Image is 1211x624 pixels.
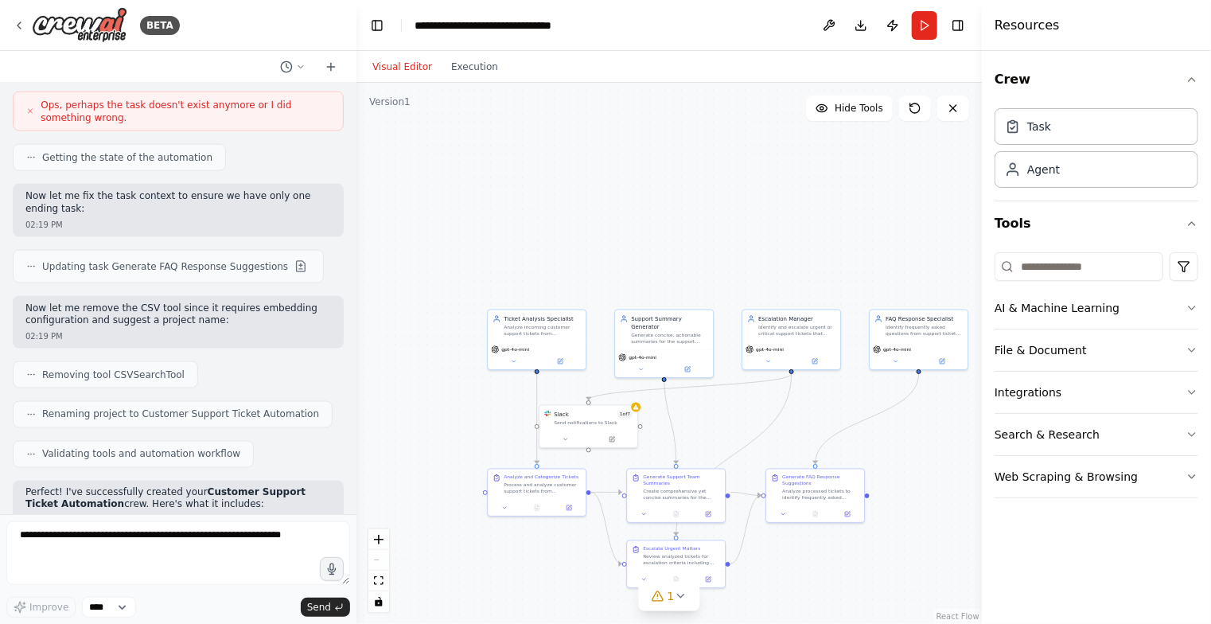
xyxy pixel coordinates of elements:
span: Removing tool CSVSearchTool [42,369,185,381]
button: Open in side panel [695,509,722,519]
g: Edge from d6eadee7-88f7-4087-a1fc-92b9738776ee to 44486abb-d589-4cad-8292-a183934f6618 [672,374,796,536]
button: Hide right sidebar [947,14,969,37]
span: Updating task Generate FAQ Response Suggestions [42,260,288,273]
button: zoom in [368,529,389,550]
span: gpt-4o-mini [629,354,656,361]
img: Logo [32,7,127,43]
button: Open in side panel [665,365,711,374]
div: SlackSlack1of7Send notifications to Slack [539,405,638,449]
div: Escalate Urgent Matters [643,546,700,552]
button: Hide left sidebar [366,14,388,37]
span: 1 [668,588,675,604]
div: 02:19 PM [25,330,331,342]
button: Search & Research [995,414,1198,455]
div: FAQ Response SpecialistIdentify frequently asked questions from support tickets and generate sugg... [869,310,968,371]
div: Escalation ManagerIdentify and escalate urgent or critical support tickets that require immediate... [742,310,841,371]
button: fit view [368,571,389,591]
button: File & Document [995,330,1198,371]
p: Now let me remove the CSV tool since it requires embedding configuration and suggest a project name: [25,302,331,327]
div: Generate FAQ Response Suggestions [782,474,859,487]
div: Generate Support Team SummariesCreate comprehensive yet concise summaries for the support team ba... [626,469,726,524]
g: Edge from 44486abb-d589-4cad-8292-a183934f6618 to 28a78d27-6643-4d07-9eed-a8cda56ab653 [730,492,761,568]
button: Open in side panel [695,575,722,584]
button: No output available [520,503,554,513]
div: Support Summary GeneratorGenerate concise, actionable summaries for the support team based on ana... [614,310,714,379]
span: Improve [29,601,68,614]
button: Send [301,598,350,617]
button: No output available [660,509,693,519]
div: Generate concise, actionable summaries for the support team based on analyzed tickets. Create cle... [631,333,708,345]
p: Perfect! I've successfully created your crew. Here's what it includes: [25,487,331,512]
span: Ops, perhaps the task doesn't exist anymore or I did something wrong. [41,99,330,124]
button: Crew [995,57,1198,102]
span: Renaming project to Customer Support Ticket Automation [42,408,319,421]
button: toggle interactivity [368,591,389,612]
span: Number of enabled actions [617,411,633,419]
div: Generate FAQ Response SuggestionsAnalyze processed tickets to identify frequently asked questions... [765,469,865,524]
button: Open in side panel [590,435,635,444]
div: Review analyzed tickets for escalation criteria including critical issues, angry customers, syste... [643,554,720,567]
g: Edge from 1df065d1-74ee-4339-8a2e-307921d3e78c to bb28e1ac-8917-4acb-b351-6e4c2f9dd631 [533,374,541,464]
button: Open in side panel [792,357,837,366]
button: Execution [442,57,508,76]
button: AI & Machine Learning [995,287,1198,329]
button: No output available [799,509,832,519]
h4: Resources [995,16,1060,35]
div: Process and analyze customer support tickets from {ticket_source}. For each ticket, determine the... [504,482,581,495]
button: Switch to previous chat [274,57,312,76]
g: Edge from d6eadee7-88f7-4087-a1fc-92b9738776ee to aafe2d64-2471-499e-bc1d-ed9c374cedf6 [585,374,796,400]
button: Improve [6,597,76,618]
div: Identify frequently asked questions from support tickets and generate suggested template response... [886,325,963,337]
div: Slack [554,411,569,419]
div: Crew [995,102,1198,201]
div: React Flow controls [368,529,389,612]
div: Identify and escalate urgent or critical support tickets that require immediate attention. Monito... [758,325,835,337]
div: Analyze and Categorize Tickets [504,474,578,481]
div: Send notifications to Slack [554,420,633,427]
button: Start a new chat [318,57,344,76]
p: Now let me fix the task context to ensure we have only one ending task: [25,190,331,215]
button: Web Scraping & Browsing [995,456,1198,497]
button: Click to speak your automation idea [320,557,344,581]
button: 1 [639,582,700,611]
g: Edge from bb28e1ac-8917-4acb-b351-6e4c2f9dd631 to 99bf7682-c534-4929-945b-096780e46b2a [591,489,622,497]
button: Open in side panel [538,357,583,366]
span: Hide Tools [835,102,883,115]
div: Create comprehensive yet concise summaries for the support team based on the analyzed tickets. Ge... [643,489,720,501]
button: Open in side panel [834,509,861,519]
div: BETA [140,16,180,35]
g: Edge from d3a99f13-4d82-45d1-8a34-a45c6dd30e60 to 28a78d27-6643-4d07-9eed-a8cda56ab653 [812,374,923,464]
span: gpt-4o-mini [883,346,911,353]
g: Edge from bb28e1ac-8917-4acb-b351-6e4c2f9dd631 to 44486abb-d589-4cad-8292-a183934f6618 [591,489,622,568]
button: No output available [660,575,693,584]
button: Integrations [995,372,1198,413]
span: Getting the state of the automation [42,151,212,164]
nav: breadcrumb [415,18,594,33]
div: Analyze processed tickets to identify frequently asked questions and recurring issues. Generate t... [782,489,859,501]
g: Edge from 99bf7682-c534-4929-945b-096780e46b2a to 28a78d27-6643-4d07-9eed-a8cda56ab653 [730,489,761,500]
div: Ticket Analysis Specialist [504,315,581,323]
span: Validating tools and automation workflow [42,448,240,461]
button: Open in side panel [920,357,965,366]
div: Escalate Urgent MattersReview analyzed tickets for escalation criteria including critical issues,... [626,540,726,589]
div: FAQ Response Specialist [886,315,963,323]
div: Analyze and Categorize TicketsProcess and analyze customer support tickets from {ticket_source}. ... [487,469,586,517]
div: Generate Support Team Summaries [643,474,720,487]
div: Analyze incoming customer support tickets from {ticket_source} and categorize them by urgency (Cr... [504,325,581,337]
div: 02:19 PM [25,219,331,231]
strong: Customer Support Ticket Automation [25,487,306,511]
div: Ticket Analysis SpecialistAnalyze incoming customer support tickets from {ticket_source} and cate... [487,310,586,371]
div: Support Summary Generator [631,315,708,331]
button: Hide Tools [806,96,893,121]
span: gpt-4o-mini [501,346,529,353]
button: Tools [995,201,1198,246]
span: gpt-4o-mini [756,346,784,353]
div: Task [1027,119,1051,135]
img: Slack [544,411,551,417]
g: Edge from 3c05034c-e9c6-438f-85ae-362b6ca9629f to 99bf7682-c534-4929-945b-096780e46b2a [660,374,680,464]
span: Send [307,601,331,614]
div: Tools [995,246,1198,511]
div: Escalation Manager [758,315,835,323]
button: Visual Editor [363,57,442,76]
div: Version 1 [369,96,411,108]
